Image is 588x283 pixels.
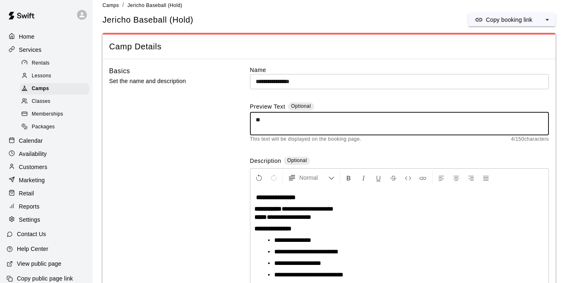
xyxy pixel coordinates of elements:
[17,260,61,268] p: View public page
[109,66,130,77] h6: Basics
[19,216,40,224] p: Settings
[20,57,93,70] a: Rentals
[103,1,578,10] nav: breadcrumb
[511,135,549,144] span: 4 / 150 characters
[250,66,549,74] label: Name
[7,44,86,56] a: Services
[416,170,430,185] button: Insert Link
[20,83,89,95] div: Camps
[20,96,89,107] div: Classes
[7,30,86,43] a: Home
[20,70,93,82] a: Lessons
[127,2,182,8] span: Jericho Baseball (Hold)
[19,137,43,145] p: Calendar
[7,161,86,173] a: Customers
[32,72,51,80] span: Lessons
[109,76,224,86] p: Set the name and description
[7,187,86,199] a: Retail
[20,109,89,120] div: Memberships
[20,108,93,121] a: Memberships
[103,14,194,26] h5: Jericho Baseball (Hold)
[287,158,307,163] span: Optional
[32,59,50,67] span: Rentals
[32,123,55,131] span: Packages
[122,1,124,9] li: /
[17,230,46,238] p: Contact Us
[468,13,539,26] button: Copy booking link
[7,200,86,213] a: Reports
[32,85,49,93] span: Camps
[20,95,93,108] a: Classes
[468,13,555,26] div: split button
[250,135,362,144] span: This text will be displayed on the booking page.
[20,83,93,95] a: Camps
[7,135,86,147] a: Calendar
[17,274,73,283] p: Copy public page link
[19,32,35,41] p: Home
[285,170,338,185] button: Formatting Options
[20,70,89,82] div: Lessons
[20,121,93,134] a: Packages
[342,170,356,185] button: Format Bold
[486,16,532,24] p: Copy booking link
[252,170,266,185] button: Undo
[539,13,555,26] button: select merge strategy
[371,170,385,185] button: Format Underline
[250,157,281,166] label: Description
[19,46,42,54] p: Services
[479,170,493,185] button: Justify Align
[32,110,63,118] span: Memberships
[357,170,371,185] button: Format Italics
[32,97,50,106] span: Classes
[7,213,86,226] a: Settings
[19,202,40,211] p: Reports
[19,176,45,184] p: Marketing
[20,121,89,133] div: Packages
[291,103,311,109] span: Optional
[250,102,285,112] label: Preview Text
[17,245,48,253] p: Help Center
[20,58,89,69] div: Rentals
[386,170,400,185] button: Format Strikethrough
[267,170,281,185] button: Redo
[19,163,47,171] p: Customers
[434,170,448,185] button: Left Align
[401,170,415,185] button: Insert Code
[299,174,328,182] span: Normal
[19,189,34,197] p: Retail
[7,174,86,186] a: Marketing
[464,170,478,185] button: Right Align
[7,148,86,160] a: Availability
[103,2,119,8] a: Camps
[109,41,549,52] span: Camp Details
[19,150,47,158] p: Availability
[449,170,463,185] button: Center Align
